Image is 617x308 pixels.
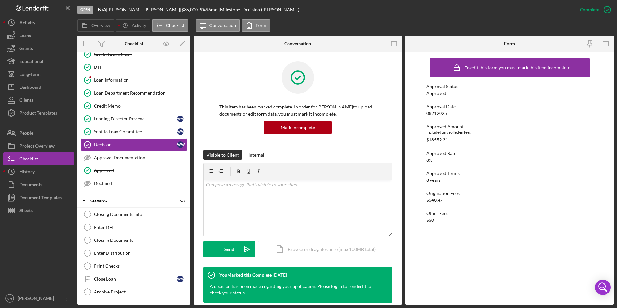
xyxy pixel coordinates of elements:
[81,234,187,247] a: Closing Documents
[426,137,448,142] div: $18559.31
[81,164,187,177] a: Approved
[81,99,187,112] a: Credit Memo
[3,204,74,217] button: Sheets
[256,23,266,28] label: Form
[94,90,187,96] div: Loan Department Recommendation
[206,7,217,12] div: 96 mo
[3,191,74,204] button: Document Templates
[94,225,187,230] div: Enter DH
[177,128,184,135] div: W W
[94,263,187,269] div: Print Checks
[3,68,74,81] button: Long-Term
[3,94,74,107] a: Clients
[210,283,379,296] div: A decision has been made regarding your application. Please log in to Lenderfit to check your sta...
[219,103,376,118] p: This item has been marked complete. In order for [PERSON_NAME] to upload documents or edit form d...
[3,165,74,178] button: History
[426,84,593,89] div: Approval Status
[94,155,187,160] div: Approval Documentation
[19,42,33,56] div: Grants
[3,16,74,29] button: Activity
[217,7,299,12] div: | [Milestone] Decision ([PERSON_NAME])
[19,107,57,121] div: Product Templates
[7,297,12,300] text: CH
[181,7,198,12] span: $35,000
[81,48,187,61] a: Credit Grade Sheet
[203,150,242,160] button: Visible to Client
[281,121,315,134] div: Mark Incomplete
[81,260,187,272] a: Print Checks
[3,127,74,139] a: People
[94,129,177,134] div: Sent to Loan Committee
[426,218,434,223] div: $50
[81,74,187,87] a: Loan Information
[81,125,187,138] a: Sent to Loan CommitteeWW
[248,150,264,160] div: Internal
[426,178,440,183] div: 8 years
[426,104,593,109] div: Approval Date
[209,23,236,28] label: Conversation
[3,42,74,55] button: Grants
[19,94,33,108] div: Clients
[3,55,74,68] a: Educational
[98,7,106,12] b: N/A
[81,87,187,99] a: Loan Department Recommendation
[94,181,187,186] div: Declined
[465,65,570,70] div: To edit this form you must mark this item incomplete
[196,19,240,32] button: Conversation
[90,199,169,203] div: Closing
[94,251,187,256] div: Enter Distribution
[426,124,593,129] div: Approved Amount
[81,285,187,298] a: Archive Project
[3,107,74,119] button: Product Templates
[426,198,443,203] div: $540.47
[94,289,187,294] div: Archive Project
[94,65,187,70] div: DTI
[91,23,110,28] label: Overview
[94,103,187,108] div: Credit Memo
[81,151,187,164] a: Approval Documentation
[207,150,239,160] div: Visible to Client
[94,116,177,121] div: Lending Director Review
[94,52,187,57] div: Credit Grade Sheet
[3,139,74,152] button: Project Overview
[19,152,38,167] div: Checklist
[81,247,187,260] a: Enter Distribution
[19,29,31,44] div: Loans
[94,276,177,282] div: Close Loan
[426,129,593,136] div: Included any rolled-in fees
[177,141,184,148] div: W W
[426,191,593,196] div: Origination Fees
[242,19,270,32] button: Form
[19,191,62,206] div: Document Templates
[152,19,188,32] button: Checklist
[107,7,181,12] div: [PERSON_NAME] [PERSON_NAME] |
[116,19,150,32] button: Activity
[94,168,187,173] div: Approved
[3,29,74,42] a: Loans
[224,241,234,257] div: Send
[177,116,184,122] div: W W
[264,121,332,134] button: Mark Incomplete
[580,3,599,16] div: Complete
[3,152,74,165] button: Checklist
[19,55,43,69] div: Educational
[426,171,593,176] div: Approved Terms
[81,272,187,285] a: Close LoanWW
[19,204,33,219] div: Sheets
[19,178,42,193] div: Documents
[426,111,447,116] div: 08212025
[81,112,187,125] a: Lending Director ReviewWW
[573,3,614,16] button: Complete
[219,272,272,278] div: You Marked this Complete
[426,211,593,216] div: Other Fees
[3,81,74,94] a: Dashboard
[77,6,93,14] div: Open
[81,61,187,74] a: DTI
[426,158,432,163] div: 8%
